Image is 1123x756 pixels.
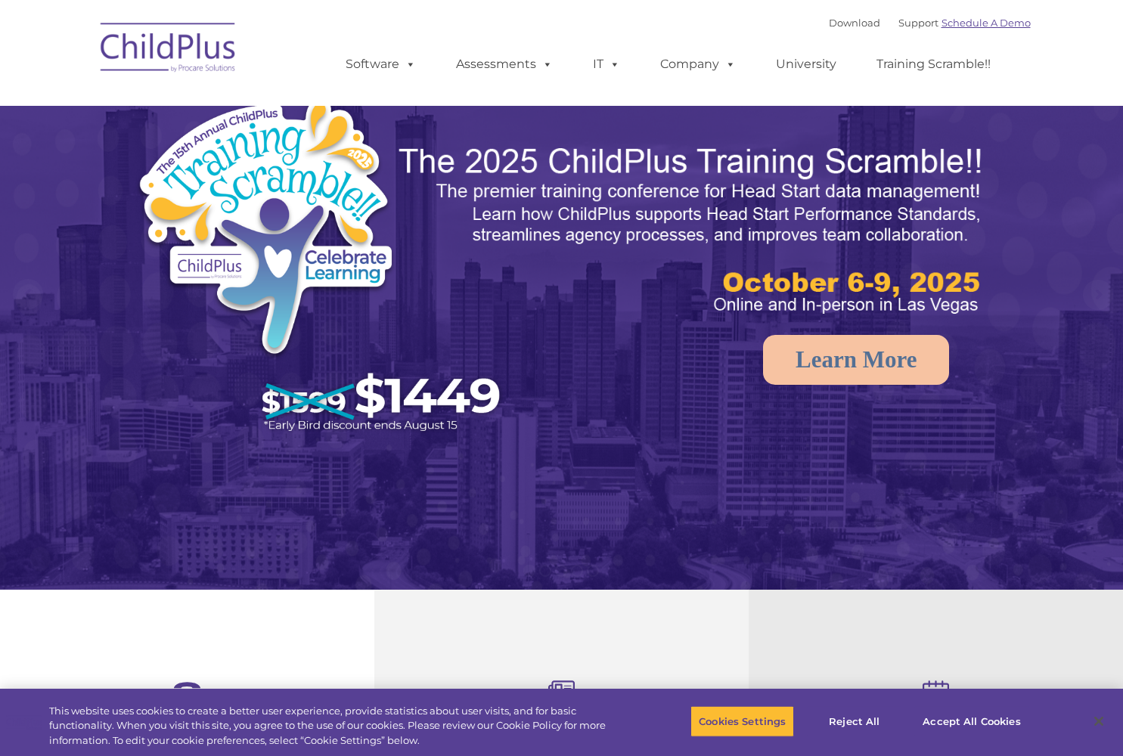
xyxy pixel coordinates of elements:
font: | [829,17,1031,29]
a: Schedule A Demo [942,17,1031,29]
a: IT [578,49,635,79]
a: Software [330,49,431,79]
a: University [761,49,852,79]
a: Learn More [763,335,949,385]
a: Download [829,17,880,29]
a: Assessments [441,49,568,79]
a: Company [645,49,751,79]
button: Cookies Settings [690,705,794,737]
button: Reject All [807,705,901,737]
a: Training Scramble!! [861,49,1006,79]
span: Phone number [210,162,275,173]
button: Accept All Cookies [914,705,1028,737]
div: This website uses cookies to create a better user experience, provide statistics about user visit... [49,704,618,748]
a: Support [898,17,938,29]
button: Close [1082,705,1115,738]
span: Last name [210,100,256,111]
img: ChildPlus by Procare Solutions [93,12,244,88]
